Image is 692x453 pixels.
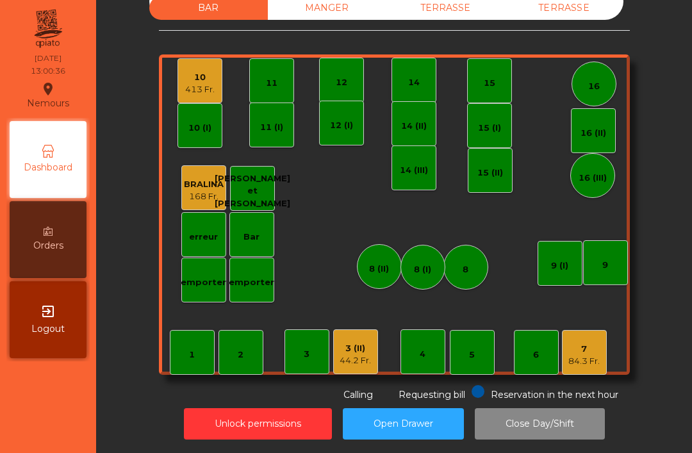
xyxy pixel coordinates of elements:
div: 3 [304,348,309,361]
div: 5 [469,349,475,361]
div: 12 (I) [330,119,353,132]
span: Orders [33,239,63,252]
div: BRALINA [184,178,224,191]
div: 14 [408,76,420,89]
div: 11 [266,77,277,90]
div: 14 (III) [400,164,428,177]
div: Nemours [27,79,69,111]
div: 3 (II) [340,342,371,355]
div: [DATE] [35,53,62,64]
div: Bar [243,231,259,243]
div: 84.3 Fr. [568,355,600,368]
span: Calling [343,389,373,400]
div: 15 (I) [478,122,501,135]
div: 12 [336,76,347,89]
div: 1 [189,349,195,361]
div: [PERSON_NAME] et [PERSON_NAME] [215,172,290,210]
i: location_on [40,81,56,97]
div: 2 [238,349,243,361]
div: 8 (II) [369,263,389,276]
div: emporter [229,276,274,289]
div: 15 (II) [477,167,503,179]
i: exit_to_app [40,304,56,319]
div: 4 [420,348,425,361]
div: 6 [533,349,539,361]
div: 44.2 Fr. [340,354,371,367]
div: 15 [484,77,495,90]
span: Logout [31,322,65,336]
div: 16 (III) [579,172,607,185]
div: 11 (I) [260,121,283,134]
div: 8 [463,263,468,276]
div: 14 (II) [401,120,427,133]
div: emporter [181,276,226,289]
div: 9 [602,259,608,272]
div: 7 [568,343,600,356]
div: 9 (I) [551,259,568,272]
button: Unlock permissions [184,408,332,440]
div: 10 (I) [188,122,211,135]
div: 168 Fr. [184,190,224,203]
div: 10 [185,71,215,84]
span: Reservation in the next hour [491,389,618,400]
button: Open Drawer [343,408,464,440]
div: 16 (II) [581,127,606,140]
span: Requesting bill [399,389,465,400]
span: Dashboard [24,161,72,174]
img: qpiato [32,6,63,51]
div: 16 [588,80,600,93]
div: erreur [189,231,218,243]
div: 413 Fr. [185,83,215,96]
button: Close Day/Shift [475,408,605,440]
div: 13:00:36 [31,65,65,77]
div: 8 (I) [414,263,431,276]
